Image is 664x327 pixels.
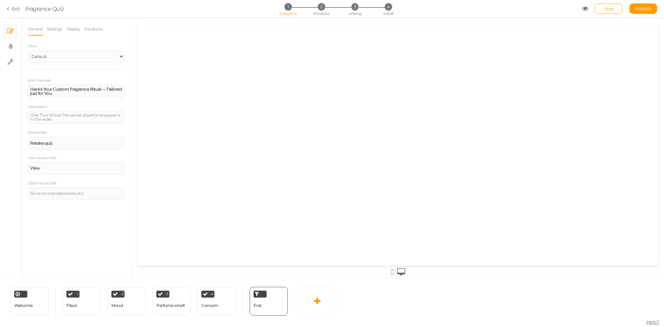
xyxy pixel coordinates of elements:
[10,287,48,316] div: Welcome
[28,78,52,83] label: End message
[66,303,77,308] div: Place
[272,3,304,10] li: 1 Questions
[595,3,622,14] div: Save
[84,22,103,36] a: Products
[153,287,191,316] div: 3 Perfume smell
[121,292,123,296] span: 2
[604,6,614,11] span: Save
[201,303,218,308] div: Concern
[372,3,404,10] li: 4 Install
[25,4,64,13] div: Fragrance Quiz
[28,181,57,186] label: Other results title
[28,22,43,36] a: General
[250,287,288,316] div: End
[166,292,168,296] span: 3
[28,105,47,109] label: Description
[351,3,359,10] span: 3
[313,11,330,16] span: Products
[197,287,236,316] div: 4 Concern
[111,303,123,308] div: Mood
[284,3,292,10] span: 1
[305,3,338,10] li: 2 Products
[28,44,37,48] span: View
[7,5,20,12] a: Exit
[46,22,63,36] a: Settings
[30,165,40,171] strong: View
[383,11,393,16] span: Install
[108,287,146,316] div: 2 Mood
[28,156,56,161] label: View button title
[279,11,297,16] span: Questions
[385,3,392,10] span: 4
[30,87,122,96] strong: Here’s Your Custom Fragrance Ritual — Tailored just for You
[77,292,79,296] span: 1
[349,11,361,16] span: Linking
[30,141,53,145] strong: Retake quiz
[253,303,261,308] span: End
[63,287,101,316] div: 1 Place
[211,292,213,296] span: 4
[30,191,122,196] div: All recommended products:
[30,113,122,121] div: One. Two. Whoa! The secret of perfume power is in the order.
[318,3,325,10] span: 2
[339,3,371,10] li: 3 Linking
[635,6,652,11] span: Publish
[156,303,185,308] div: Perfume smell
[28,130,47,135] label: Restart title
[14,303,33,308] span: Welcome
[66,22,81,36] a: Display
[646,319,660,325] span: Help?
